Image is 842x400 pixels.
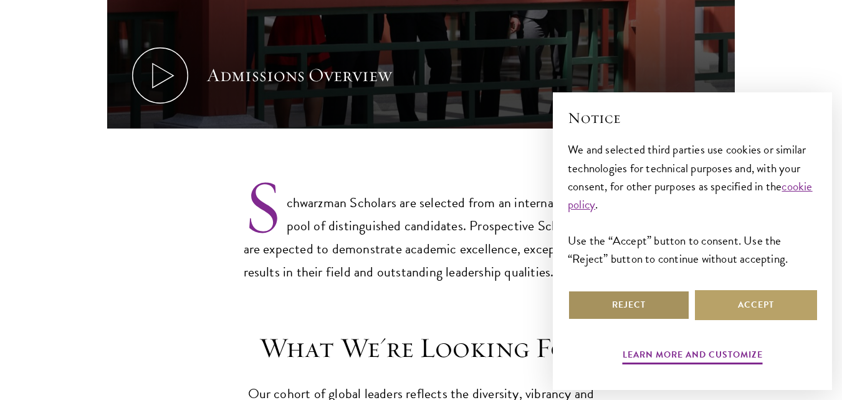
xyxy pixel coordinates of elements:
[207,63,392,88] div: Admissions Overview
[568,140,817,267] div: We and selected third parties use cookies or similar technologies for technical purposes and, wit...
[623,347,763,366] button: Learn more and customize
[568,177,813,213] a: cookie policy
[244,171,599,284] p: Schwarzman Scholars are selected from an international pool of distinguished candidates. Prospect...
[228,331,615,366] h3: What We're Looking For
[695,290,817,320] button: Accept
[568,290,690,320] button: Reject
[568,107,817,129] h2: Notice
